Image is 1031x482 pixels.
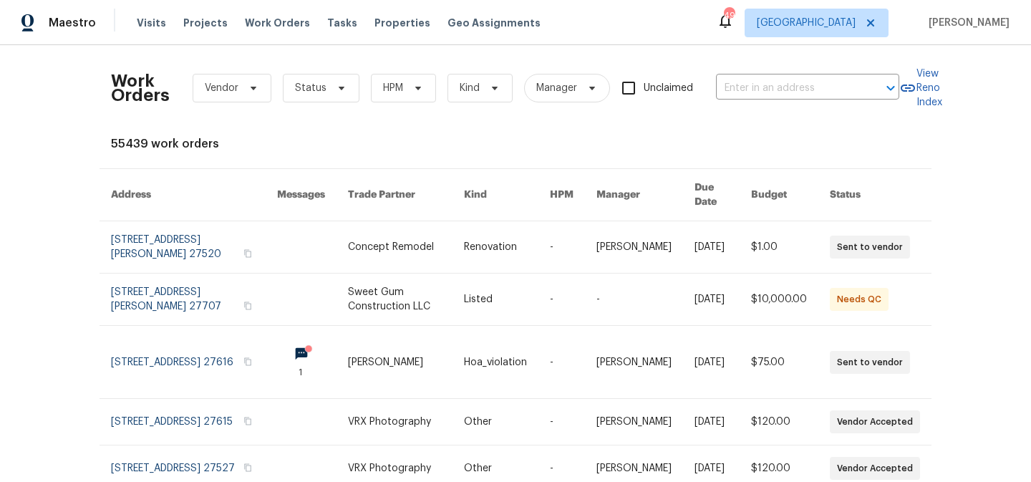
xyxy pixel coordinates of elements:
[111,137,920,151] div: 55439 work orders
[740,169,818,221] th: Budget
[241,299,254,312] button: Copy Address
[383,81,403,95] span: HPM
[337,326,452,399] td: [PERSON_NAME]
[536,81,577,95] span: Manager
[241,247,254,260] button: Copy Address
[337,221,452,274] td: Concept Remodel
[716,77,859,100] input: Enter in an address
[683,169,740,221] th: Due Date
[899,67,942,110] a: View Reno Index
[460,81,480,95] span: Kind
[452,326,538,399] td: Hoa_violation
[245,16,310,30] span: Work Orders
[374,16,430,30] span: Properties
[644,81,693,96] span: Unclaimed
[757,16,856,30] span: [GEOGRAPHIC_DATA]
[923,16,1010,30] span: [PERSON_NAME]
[295,81,326,95] span: Status
[241,355,254,368] button: Copy Address
[585,274,683,326] td: -
[585,221,683,274] td: [PERSON_NAME]
[447,16,541,30] span: Geo Assignments
[585,326,683,399] td: [PERSON_NAME]
[137,16,166,30] span: Visits
[452,274,538,326] td: Listed
[452,169,538,221] th: Kind
[100,169,266,221] th: Address
[538,326,585,399] td: -
[241,461,254,474] button: Copy Address
[337,169,452,221] th: Trade Partner
[337,399,452,445] td: VRX Photography
[585,169,683,221] th: Manager
[205,81,238,95] span: Vendor
[881,78,901,98] button: Open
[327,18,357,28] span: Tasks
[49,16,96,30] span: Maestro
[266,169,337,221] th: Messages
[538,221,585,274] td: -
[585,399,683,445] td: [PERSON_NAME]
[538,169,585,221] th: HPM
[337,274,452,326] td: Sweet Gum Construction LLC
[818,169,931,221] th: Status
[452,221,538,274] td: Renovation
[538,274,585,326] td: -
[241,415,254,428] button: Copy Address
[111,74,170,102] h2: Work Orders
[538,399,585,445] td: -
[724,9,734,23] div: 49
[183,16,228,30] span: Projects
[452,399,538,445] td: Other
